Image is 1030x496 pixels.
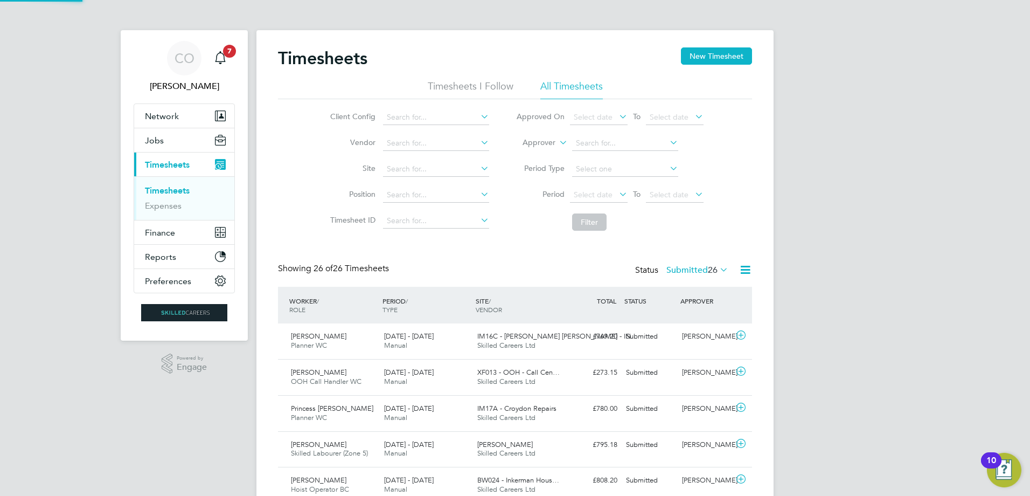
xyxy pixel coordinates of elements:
[134,221,234,244] button: Finance
[708,265,718,275] span: 26
[477,476,559,485] span: BW024 - Inkerman Hous…
[383,110,489,125] input: Search for...
[622,400,678,418] div: Submitted
[477,377,535,386] span: Skilled Careers Ltd
[566,400,622,418] div: £780.00
[489,297,491,305] span: /
[622,436,678,454] div: Submitted
[278,47,367,69] h2: Timesheets
[177,354,207,363] span: Powered by
[145,185,190,196] a: Timesheets
[177,363,207,372] span: Engage
[382,305,398,314] span: TYPE
[516,112,565,121] label: Approved On
[630,187,644,201] span: To
[428,80,513,99] li: Timesheets I Follow
[574,190,613,199] span: Select date
[134,153,234,176] button: Timesheets
[327,137,375,147] label: Vendor
[476,305,502,314] span: VENDOR
[678,400,734,418] div: [PERSON_NAME]
[291,341,327,350] span: Planner WC
[678,436,734,454] div: [PERSON_NAME]
[134,128,234,152] button: Jobs
[291,485,349,494] span: Hoist Operator BC
[566,364,622,382] div: £273.15
[383,136,489,151] input: Search for...
[384,332,434,341] span: [DATE] - [DATE]
[380,291,473,319] div: PERIOD
[384,413,407,422] span: Manual
[134,176,234,220] div: Timesheets
[678,472,734,490] div: [PERSON_NAME]
[383,162,489,177] input: Search for...
[477,368,560,377] span: XF013 - OOH - Call Cen…
[291,368,346,377] span: [PERSON_NAME]
[134,41,235,93] a: CO[PERSON_NAME]
[477,413,535,422] span: Skilled Careers Ltd
[145,228,175,238] span: Finance
[477,332,638,341] span: IM16C - [PERSON_NAME] [PERSON_NAME] - IN…
[678,291,734,311] div: APPROVER
[145,160,190,170] span: Timesheets
[327,163,375,173] label: Site
[622,291,678,311] div: STATUS
[516,189,565,199] label: Period
[175,51,194,65] span: CO
[507,137,555,148] label: Approver
[566,328,622,346] div: £769.20
[287,291,380,319] div: WORKER
[327,189,375,199] label: Position
[540,80,603,99] li: All Timesheets
[384,368,434,377] span: [DATE] - [DATE]
[210,41,231,75] a: 7
[477,404,556,413] span: IM17A - Croydon Repairs
[678,328,734,346] div: [PERSON_NAME]
[145,252,176,262] span: Reports
[134,104,234,128] button: Network
[572,162,678,177] input: Select one
[384,476,434,485] span: [DATE] - [DATE]
[384,341,407,350] span: Manual
[383,188,489,203] input: Search for...
[566,472,622,490] div: £808.20
[516,163,565,173] label: Period Type
[622,364,678,382] div: Submitted
[291,440,346,449] span: [PERSON_NAME]
[384,440,434,449] span: [DATE] - [DATE]
[650,112,688,122] span: Select date
[681,47,752,65] button: New Timesheet
[223,45,236,58] span: 7
[317,297,319,305] span: /
[574,112,613,122] span: Select date
[327,215,375,225] label: Timesheet ID
[384,377,407,386] span: Manual
[134,245,234,268] button: Reports
[291,404,373,413] span: Princess [PERSON_NAME]
[121,30,248,341] nav: Main navigation
[384,449,407,458] span: Manual
[987,453,1021,487] button: Open Resource Center, 10 new notifications
[477,341,535,350] span: Skilled Careers Ltd
[141,304,227,321] img: skilledcareers-logo-retina.png
[383,213,489,229] input: Search for...
[289,305,305,314] span: ROLE
[291,377,361,386] span: OOH Call Handler WC
[291,476,346,485] span: [PERSON_NAME]
[145,276,191,286] span: Preferences
[477,485,535,494] span: Skilled Careers Ltd
[630,109,644,123] span: To
[145,135,164,146] span: Jobs
[566,436,622,454] div: £795.18
[145,111,179,121] span: Network
[622,328,678,346] div: Submitted
[666,265,728,275] label: Submitted
[572,213,607,231] button: Filter
[384,404,434,413] span: [DATE] - [DATE]
[622,472,678,490] div: Submitted
[134,269,234,293] button: Preferences
[572,136,678,151] input: Search for...
[278,263,391,274] div: Showing
[314,263,389,274] span: 26 Timesheets
[291,449,368,458] span: Skilled Labourer (Zone 5)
